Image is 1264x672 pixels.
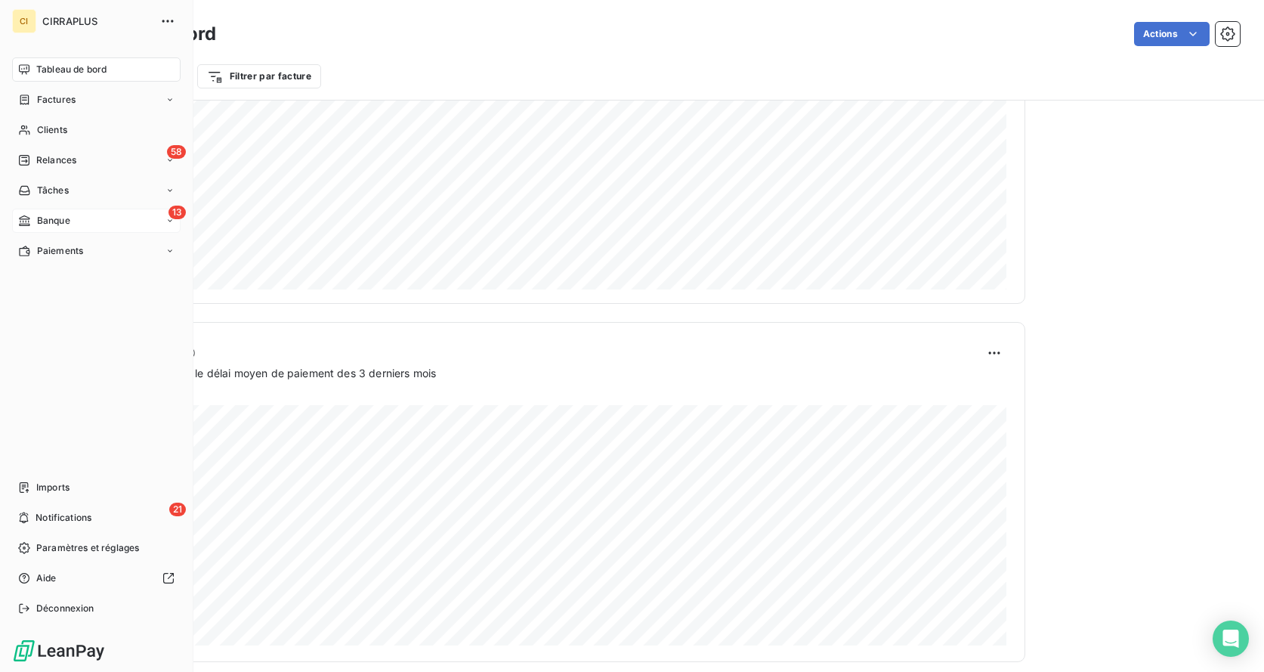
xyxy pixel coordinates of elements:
span: Paramètres et réglages [36,541,139,555]
a: Aide [12,566,181,590]
span: Imports [36,481,70,494]
span: Prévisionnel basé sur le délai moyen de paiement des 3 derniers mois [85,365,436,381]
a: Paramètres et réglages [12,536,181,560]
button: Actions [1134,22,1210,46]
span: Tableau de bord [36,63,107,76]
span: Déconnexion [36,602,94,615]
img: Logo LeanPay [12,639,106,663]
span: Banque [37,214,70,228]
span: 13 [168,206,186,219]
span: 58 [167,145,186,159]
a: Tâches [12,178,181,203]
span: CIRRAPLUS [42,15,151,27]
a: 13Banque [12,209,181,233]
a: Tableau de bord [12,57,181,82]
div: Open Intercom Messenger [1213,621,1249,657]
span: Tâches [37,184,69,197]
span: Aide [36,571,57,585]
span: Relances [36,153,76,167]
span: 21 [169,503,186,516]
span: Factures [37,93,76,107]
button: Filtrer par facture [197,64,321,88]
a: Clients [12,118,181,142]
span: Clients [37,123,67,137]
span: Notifications [36,511,91,525]
a: 58Relances [12,148,181,172]
a: Imports [12,475,181,500]
a: Paiements [12,239,181,263]
a: Factures [12,88,181,112]
div: CI [12,9,36,33]
span: Paiements [37,244,83,258]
